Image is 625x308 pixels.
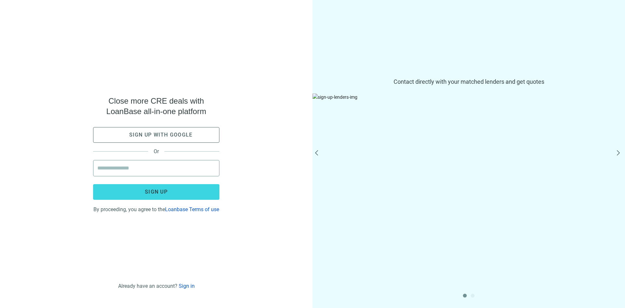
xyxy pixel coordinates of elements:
[148,148,164,154] span: Or
[615,150,622,158] button: next
[129,132,193,138] span: Sign up with google
[93,127,219,143] button: Sign up with google
[93,184,219,200] button: Sign up
[93,205,219,213] div: By proceeding, you agree to the
[312,94,625,230] img: sign-up-lenders-img
[145,189,168,195] span: Sign up
[179,283,195,289] a: Sign in
[471,294,475,298] button: 2
[93,96,219,117] span: Close more CRE deals with LoanBase all-in-one platform
[165,206,219,213] a: Loanbase Terms of use
[463,294,467,298] button: 1
[315,150,323,158] button: prev
[312,78,625,86] span: Contact directly with your matched lenders and get quotes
